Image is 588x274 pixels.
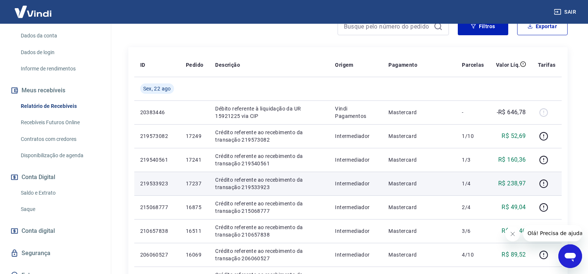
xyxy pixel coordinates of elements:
button: Sair [552,5,579,19]
p: 16069 [186,251,203,258]
a: Disponibilização de agenda [18,148,102,163]
p: 206060527 [140,251,174,258]
p: Crédito referente ao recebimento da transação 206060527 [215,247,323,262]
button: Meus recebíveis [9,82,102,99]
a: Conta digital [9,223,102,239]
p: Crédito referente ao recebimento da transação 219573082 [215,129,323,143]
p: Crédito referente ao recebimento da transação 210657838 [215,224,323,238]
button: Exportar [517,17,568,35]
a: Dados de login [18,45,102,60]
p: 219540561 [140,156,174,164]
span: Conta digital [22,226,55,236]
p: 4/10 [462,251,484,258]
p: Mastercard [388,156,450,164]
p: 16875 [186,204,203,211]
p: 219533923 [140,180,174,187]
button: Conta Digital [9,169,102,185]
p: R$ 160,36 [498,155,526,164]
p: Valor Líq. [496,61,520,69]
p: Mastercard [388,180,450,187]
p: Descrição [215,61,240,69]
p: 20383446 [140,109,174,116]
input: Busque pelo número do pedido [344,21,431,32]
p: Vindi Pagamentos [335,105,377,120]
p: Mastercard [388,109,450,116]
a: Recebíveis Futuros Online [18,115,102,130]
p: 1/3 [462,156,484,164]
p: Mastercard [388,132,450,140]
p: Crédito referente ao recebimento da transação 219540561 [215,152,323,167]
a: Relatório de Recebíveis [18,99,102,114]
a: Saldo e Extrato [18,185,102,201]
p: 219573082 [140,132,174,140]
p: 16511 [186,227,203,235]
p: 3/6 [462,227,484,235]
p: Débito referente à liquidação da UR 15921225 via CIP [215,105,323,120]
p: Intermediador [335,227,377,235]
span: Sex, 22 ago [143,85,171,92]
p: Crédito referente ao recebimento da transação 215068777 [215,200,323,215]
p: ID [140,61,145,69]
p: R$ 52,69 [502,132,526,141]
p: Crédito referente ao recebimento da transação 219533923 [215,176,323,191]
a: Segurança [9,245,102,261]
p: Intermediador [335,251,377,258]
p: 1/10 [462,132,484,140]
p: Mastercard [388,227,450,235]
a: Informe de rendimentos [18,61,102,76]
p: Mastercard [388,204,450,211]
p: Mastercard [388,251,450,258]
p: Tarifas [538,61,556,69]
p: Intermediador [335,180,377,187]
p: 1/4 [462,180,484,187]
p: 215068777 [140,204,174,211]
p: 2/4 [462,204,484,211]
p: 17237 [186,180,203,187]
span: Olá! Precisa de ajuda? [4,5,62,11]
a: Dados da conta [18,28,102,43]
p: Parcelas [462,61,484,69]
p: R$ 89,52 [502,250,526,259]
p: 17249 [186,132,203,140]
p: 210657838 [140,227,174,235]
p: R$ 49,04 [502,203,526,212]
p: - [462,109,484,116]
p: Origem [335,61,353,69]
iframe: Fechar mensagem [505,227,520,241]
p: Intermediador [335,204,377,211]
a: Contratos com credores [18,132,102,147]
a: Saque [18,202,102,217]
p: Intermediador [335,156,377,164]
p: -R$ 646,78 [497,108,526,117]
p: Pedido [186,61,203,69]
p: R$ 238,97 [498,179,526,188]
p: Intermediador [335,132,377,140]
iframe: Botão para abrir a janela de mensagens [558,244,582,268]
button: Filtros [458,17,508,35]
iframe: Mensagem da empresa [523,225,582,241]
p: 17241 [186,156,203,164]
p: R$ 38,46 [502,227,526,235]
p: Pagamento [388,61,417,69]
img: Vindi [9,0,57,23]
